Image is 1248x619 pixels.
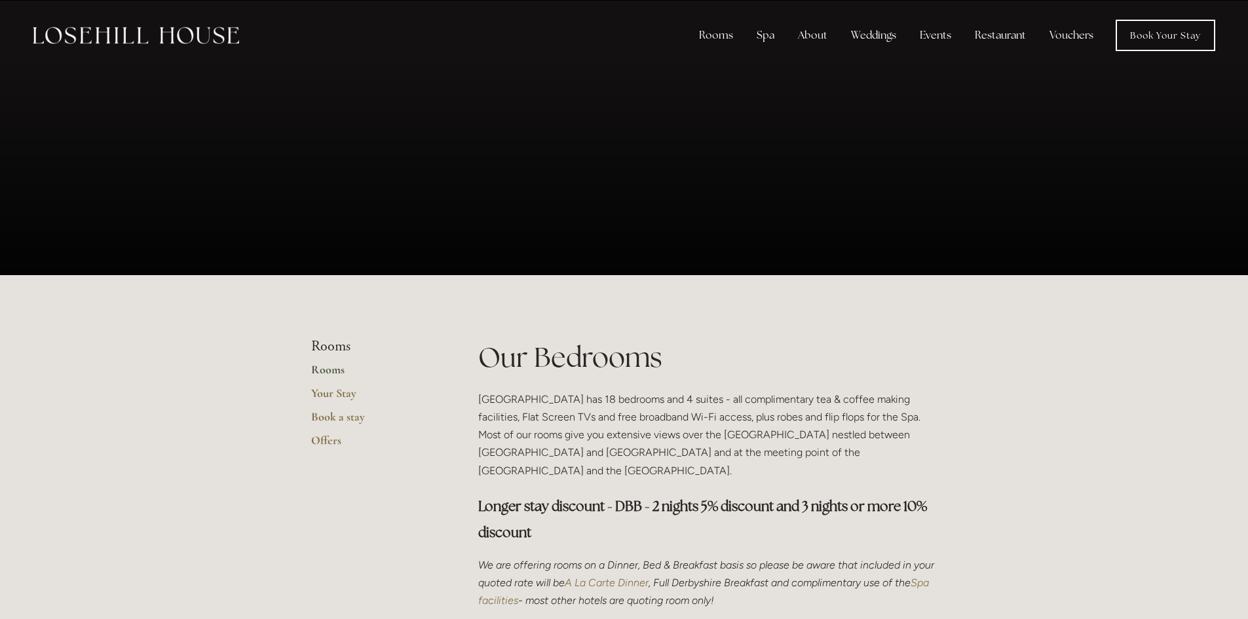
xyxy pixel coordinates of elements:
div: Restaurant [964,22,1036,48]
a: A La Carte Dinner [565,576,649,589]
p: [GEOGRAPHIC_DATA] has 18 bedrooms and 4 suites - all complimentary tea & coffee making facilities... [478,390,937,479]
h1: Our Bedrooms [478,338,937,377]
div: Weddings [841,22,907,48]
li: Rooms [311,338,436,355]
a: Book Your Stay [1116,20,1215,51]
a: Rooms [311,362,436,386]
div: About [787,22,838,48]
div: Spa [746,22,785,48]
div: Events [909,22,962,48]
a: Book a stay [311,409,436,433]
a: Vouchers [1039,22,1104,48]
a: Your Stay [311,386,436,409]
strong: Longer stay discount - DBB - 2 nights 5% discount and 3 nights or more 10% discount [478,497,930,541]
img: Losehill House [33,27,239,44]
em: , Full Derbyshire Breakfast and complimentary use of the [649,576,911,589]
div: Rooms [689,22,744,48]
em: We are offering rooms on a Dinner, Bed & Breakfast basis so please be aware that included in your... [478,559,937,589]
a: Offers [311,433,436,457]
em: - most other hotels are quoting room only! [518,594,714,607]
